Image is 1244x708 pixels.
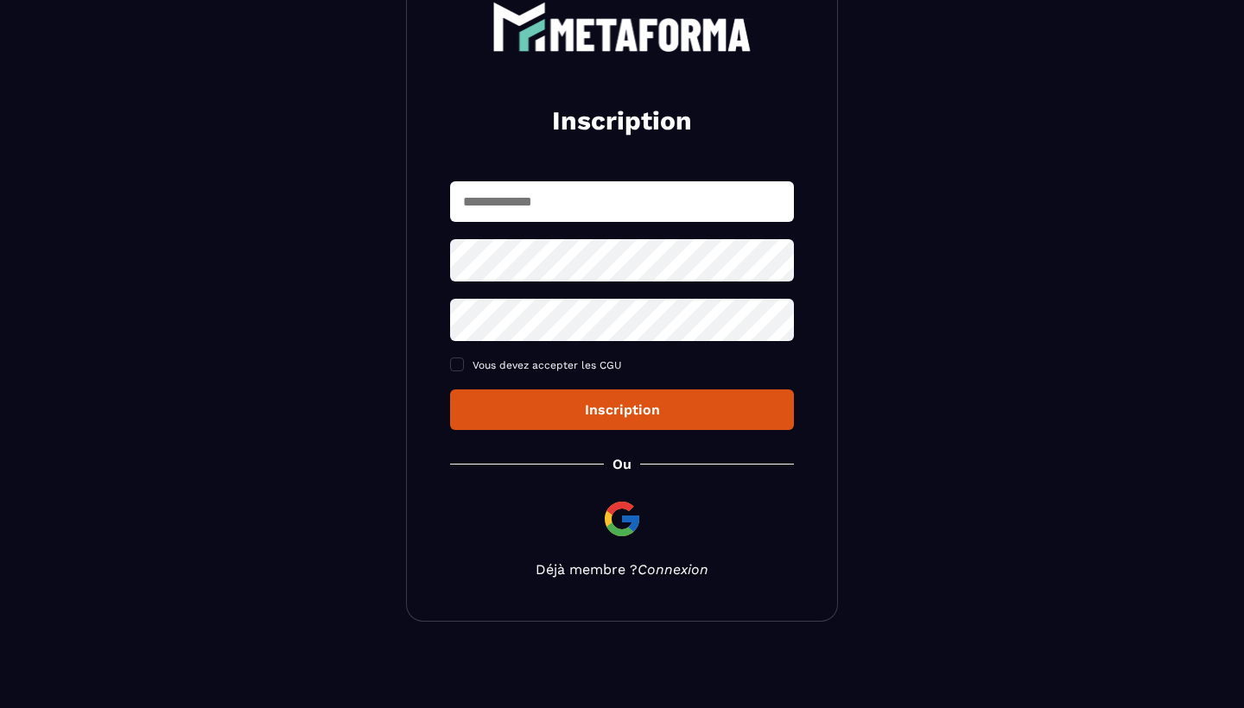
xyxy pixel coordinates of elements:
[450,561,794,578] p: Déjà membre ?
[471,104,773,138] h2: Inscription
[450,389,794,430] button: Inscription
[612,456,632,472] p: Ou
[601,498,643,540] img: google
[473,359,622,371] span: Vous devez accepter les CGU
[638,561,708,578] a: Connexion
[492,2,752,52] img: logo
[464,401,780,418] div: Inscription
[450,2,794,52] a: logo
